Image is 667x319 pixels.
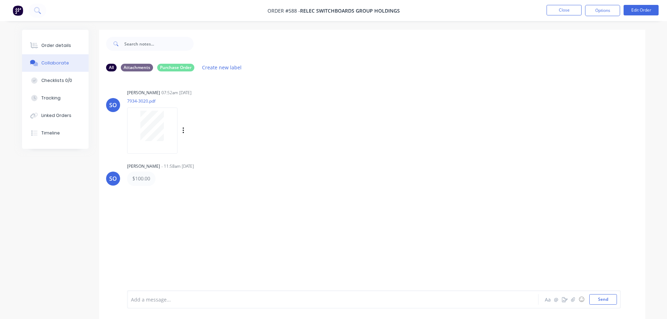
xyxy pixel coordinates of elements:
span: Order #588 - [268,7,300,14]
p: 7934-3020.pdf [127,98,256,104]
button: Aa [544,295,552,304]
div: Tracking [41,95,61,101]
span: Relec Switchboards Group Holdings [300,7,400,14]
div: - 11:58am [DATE] [161,163,194,169]
button: Tracking [22,89,89,107]
div: 07:52am [DATE] [161,90,192,96]
div: Order details [41,42,71,49]
div: SO [109,174,117,183]
button: Timeline [22,124,89,142]
div: Checklists 0/0 [41,77,72,84]
button: Options [585,5,620,16]
div: Purchase Order [157,64,194,71]
div: Attachments [121,64,153,71]
input: Search notes... [124,37,194,51]
button: Checklists 0/0 [22,72,89,89]
button: Create new label [199,63,245,72]
button: @ [552,295,561,304]
div: Collaborate [41,60,69,66]
div: SO [109,101,117,109]
div: Timeline [41,130,60,136]
div: [PERSON_NAME] [127,163,160,169]
button: Close [547,5,582,15]
button: Linked Orders [22,107,89,124]
button: Collaborate [22,54,89,72]
button: Send [589,294,617,305]
button: ☺ [577,295,586,304]
div: All [106,64,117,71]
p: $100.00 [132,175,150,182]
div: Linked Orders [41,112,71,119]
div: [PERSON_NAME] [127,90,160,96]
img: Factory [13,5,23,16]
button: Order details [22,37,89,54]
button: Edit Order [624,5,659,15]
